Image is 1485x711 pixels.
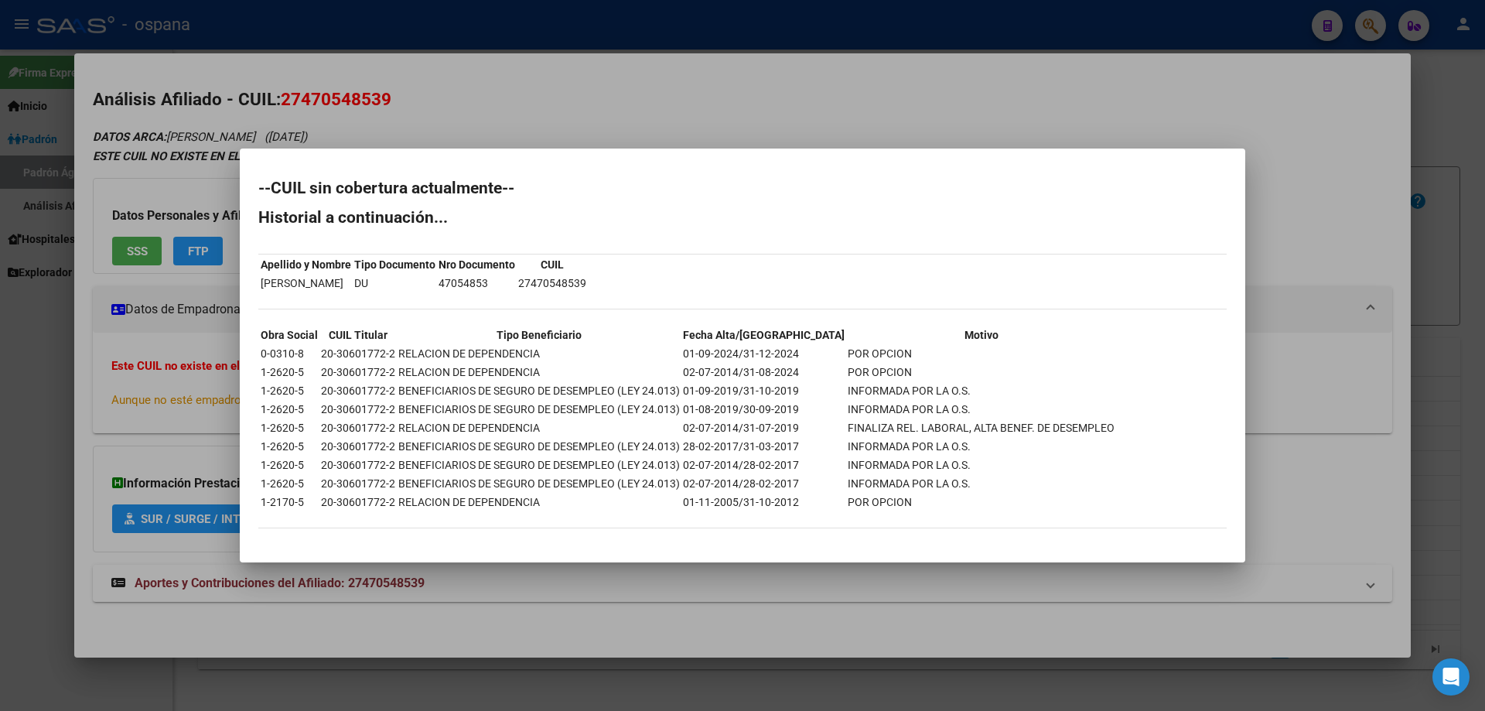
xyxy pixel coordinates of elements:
[847,401,1115,418] td: INFORMADA POR LA O.S.
[847,438,1115,455] td: INFORMADA POR LA O.S.
[398,494,681,511] td: RELACION DE DEPENDENCIA
[260,364,319,381] td: 1-2620-5
[260,326,319,344] th: Obra Social
[682,494,845,511] td: 01-11-2005/31-10-2012
[438,256,516,273] th: Nro Documento
[320,475,396,492] td: 20-30601772-2
[847,364,1115,381] td: POR OPCION
[260,275,352,292] td: [PERSON_NAME]
[320,364,396,381] td: 20-30601772-2
[260,494,319,511] td: 1-2170-5
[320,438,396,455] td: 20-30601772-2
[320,382,396,399] td: 20-30601772-2
[517,275,587,292] td: 27470548539
[682,345,845,362] td: 01-09-2024/31-12-2024
[847,345,1115,362] td: POR OPCION
[353,275,436,292] td: DU
[398,345,681,362] td: RELACION DE DEPENDENCIA
[847,456,1115,473] td: INFORMADA POR LA O.S.
[398,401,681,418] td: BENEFICIARIOS DE SEGURO DE DESEMPLEO (LEY 24.013)
[438,275,516,292] td: 47054853
[320,419,396,436] td: 20-30601772-2
[258,210,1227,225] h2: Historial a continuación...
[260,256,352,273] th: Apellido y Nombre
[847,326,1115,344] th: Motivo
[258,180,1227,196] h2: --CUIL sin cobertura actualmente--
[320,326,396,344] th: CUIL Titular
[682,438,845,455] td: 28-02-2017/31-03-2017
[682,326,845,344] th: Fecha Alta/[GEOGRAPHIC_DATA]
[847,419,1115,436] td: FINALIZA REL. LABORAL, ALTA BENEF. DE DESEMPLEO
[398,382,681,399] td: BENEFICIARIOS DE SEGURO DE DESEMPLEO (LEY 24.013)
[353,256,436,273] th: Tipo Documento
[398,475,681,492] td: BENEFICIARIOS DE SEGURO DE DESEMPLEO (LEY 24.013)
[260,456,319,473] td: 1-2620-5
[682,382,845,399] td: 01-09-2019/31-10-2019
[517,256,587,273] th: CUIL
[260,438,319,455] td: 1-2620-5
[682,419,845,436] td: 02-07-2014/31-07-2019
[398,438,681,455] td: BENEFICIARIOS DE SEGURO DE DESEMPLEO (LEY 24.013)
[260,401,319,418] td: 1-2620-5
[320,456,396,473] td: 20-30601772-2
[320,494,396,511] td: 20-30601772-2
[260,345,319,362] td: 0-0310-8
[320,345,396,362] td: 20-30601772-2
[398,419,681,436] td: RELACION DE DEPENDENCIA
[682,475,845,492] td: 02-07-2014/28-02-2017
[398,326,681,344] th: Tipo Beneficiario
[260,419,319,436] td: 1-2620-5
[320,401,396,418] td: 20-30601772-2
[847,382,1115,399] td: INFORMADA POR LA O.S.
[260,382,319,399] td: 1-2620-5
[1432,658,1470,696] div: Open Intercom Messenger
[398,456,681,473] td: BENEFICIARIOS DE SEGURO DE DESEMPLEO (LEY 24.013)
[682,364,845,381] td: 02-07-2014/31-08-2024
[260,475,319,492] td: 1-2620-5
[847,494,1115,511] td: POR OPCION
[847,475,1115,492] td: INFORMADA POR LA O.S.
[682,401,845,418] td: 01-08-2019/30-09-2019
[682,456,845,473] td: 02-07-2014/28-02-2017
[398,364,681,381] td: RELACION DE DEPENDENCIA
